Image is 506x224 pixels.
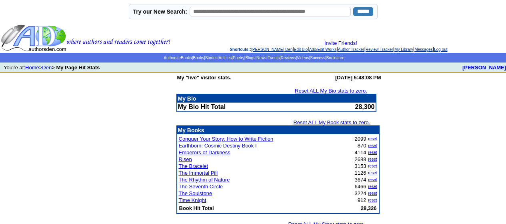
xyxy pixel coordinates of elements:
[52,65,100,71] b: > My Page Hit Stats
[368,198,377,202] a: reset
[251,47,292,52] a: [PERSON_NAME] Den
[358,197,366,203] font: 912
[193,56,204,60] a: Books
[1,24,170,52] img: header_logo2.gif
[297,56,309,60] a: Videos
[179,177,230,183] a: The Rhythm of Nature
[294,47,308,52] a: Edit Bio
[355,184,366,190] font: 6466
[25,65,39,71] a: Home
[310,56,325,60] a: Success
[309,47,337,52] a: Add/Edit Works
[179,136,274,142] a: Conquer Your Story: How to Write Fiction
[205,56,218,60] a: Stories
[256,56,266,60] a: News
[179,205,214,211] b: Book Hit Total
[230,47,250,52] span: Shortcuts:
[368,178,377,182] a: reset
[355,177,366,183] font: 3674
[178,103,226,110] b: My Bio Hit Total
[179,149,230,155] a: Emperors of Darkness
[361,205,377,211] b: 28,326
[335,75,381,81] b: [DATE] 5:48:08 PM
[172,40,505,52] div: : | | | | | | |
[178,95,375,102] p: My Bio
[368,164,377,168] a: reset
[355,136,366,142] font: 2099
[179,163,208,169] a: The Bracelet
[218,56,232,60] a: Articles
[179,156,192,162] a: Risen
[338,47,364,52] a: Author Tracker
[177,75,232,81] b: My "live" visitor stats.
[368,191,377,196] a: reset
[245,56,255,60] a: Blogs
[368,150,377,155] a: reset
[4,65,100,71] font: You're at: >
[394,47,413,52] a: My Library
[295,88,367,94] a: Reset ALL My Bio stats to zero.
[368,137,377,141] a: reset
[179,170,218,176] a: The Immortal Pill
[355,170,366,176] font: 1126
[326,56,344,60] a: Bookstore
[368,157,377,161] a: reset
[179,197,206,203] a: Time Knight
[434,47,447,52] a: Log out
[355,103,375,110] font: 28,300
[293,119,370,125] a: Reset ALL My Book stats to zero.
[324,40,357,46] a: Invite Friends!
[281,56,296,60] a: Reviews
[355,156,366,162] font: 2688
[355,149,366,155] font: 4114
[179,143,257,149] a: Earthborn: Cosmic Destiny Book I
[414,47,433,52] a: Messages
[233,56,244,60] a: Poetry
[462,65,506,71] a: [PERSON_NAME]
[42,65,52,71] a: Den
[179,190,212,196] a: The Soulstone
[179,184,223,190] a: The Seventh Circle
[268,56,280,60] a: Events
[355,163,366,169] font: 3153
[178,127,378,133] p: My Books
[355,190,366,196] font: 3224
[368,171,377,175] a: reset
[366,47,393,52] a: Review Tracker
[368,184,377,189] a: reset
[178,56,192,60] a: eBooks
[368,143,377,148] a: reset
[133,8,187,15] label: Try our New Search:
[164,56,177,60] a: Authors
[358,143,366,149] font: 870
